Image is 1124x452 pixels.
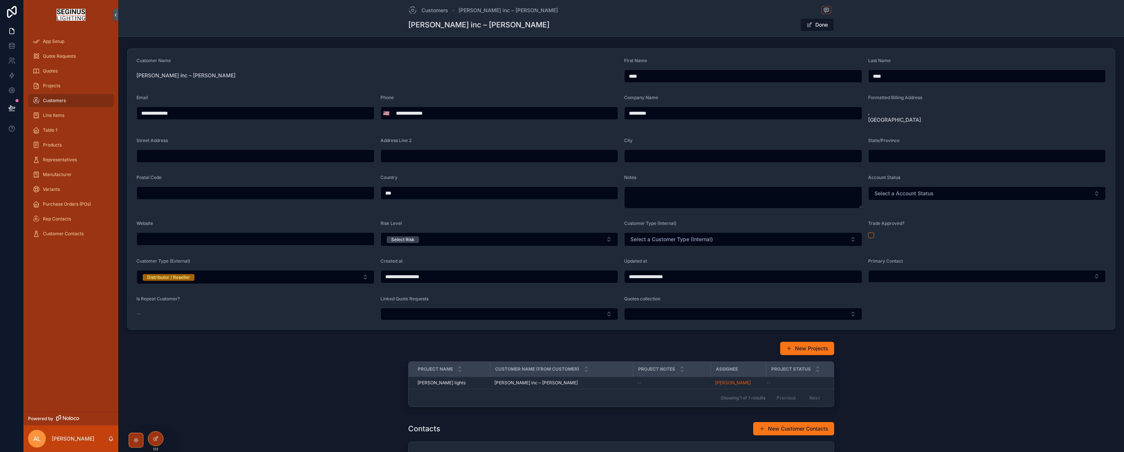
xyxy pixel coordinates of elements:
span: [PERSON_NAME] inc – [PERSON_NAME] [494,380,578,386]
a: Products [28,138,114,152]
span: App Setup [43,38,64,44]
span: Account Status [868,175,900,180]
div: Distributor / Reseller [147,274,190,281]
span: Showing 1 of 1 results [721,395,765,401]
a: App Setup [28,35,114,48]
a: Purchase Orders (POs) [28,198,114,211]
p: [PERSON_NAME] [52,435,94,442]
div: Select Risk [391,236,414,243]
span: Project Name [418,366,453,372]
a: [PERSON_NAME] inc – [PERSON_NAME] [458,7,558,14]
span: Manufacturer [43,172,72,178]
span: Table 1 [43,127,57,133]
a: Quote Requests [28,50,114,63]
a: Customers [408,6,448,15]
a: Customer Contacts [28,227,114,240]
a: Rep Contacts [28,212,114,226]
a: Variants [28,183,114,196]
span: Customer Name [136,58,171,63]
span: Quotes [43,68,58,74]
a: Quotes [28,64,114,78]
span: Country [380,175,397,180]
span: First Name [624,58,647,63]
span: Street Address [136,138,168,143]
span: Customers [421,7,448,14]
a: -- [766,380,834,386]
a: Representatives [28,153,114,166]
span: -- [136,310,141,317]
span: Customer Type (External) [136,258,190,264]
a: [PERSON_NAME] lights [417,380,485,386]
span: Customer Contacts [43,231,84,237]
span: Updated at [624,258,647,264]
button: Select Button [868,270,1106,283]
button: Select Button [624,232,862,246]
a: Line Items [28,109,114,122]
span: Representatives [43,157,77,163]
span: Formatted Billing Address [868,95,922,100]
span: Select a Account Status [874,190,934,197]
span: City [624,138,633,143]
span: Quotes collection [624,296,660,301]
span: Risk Level [380,220,402,226]
span: Phone [380,95,394,100]
span: -- [766,380,771,386]
span: Company Name [624,95,658,100]
span: Line Items [43,112,64,118]
button: New Customer Contacts [753,422,834,435]
h1: Contacts [408,424,440,434]
button: Select Button [136,270,375,284]
a: Customers [28,94,114,107]
span: , [GEOGRAPHIC_DATA] [868,109,1106,124]
span: Quote Requests [43,53,76,59]
button: New Projects [780,342,834,355]
span: Notes [624,175,636,180]
span: Email [136,95,148,100]
span: Select a Customer Type (Internal) [630,236,713,243]
span: Project Status [771,366,811,372]
span: Rep Contacts [43,216,71,222]
span: Project Notes [638,366,675,372]
span: Products [43,142,62,148]
span: -- [637,380,642,386]
button: Done [800,18,834,31]
a: [PERSON_NAME] [715,380,751,386]
span: Is Repeat Customer? [136,296,180,301]
a: Table 1 [28,124,114,137]
span: Powered by [28,416,53,422]
span: Created at [380,258,403,264]
span: Customer Type (Internal) [624,220,676,226]
span: Website [136,220,153,226]
button: Select Button [380,232,619,246]
button: Select Button [868,186,1106,200]
span: Variants [43,186,60,192]
span: Projects [43,83,60,89]
span: Assignee [716,366,738,372]
span: Linked Quote Requests [380,296,429,301]
span: 🇺🇸 [383,109,389,117]
button: Select Button [380,308,619,320]
a: Powered by [24,412,118,425]
button: Select Button [381,107,392,120]
span: Address Line 2 [380,138,412,143]
a: [PERSON_NAME] [715,380,762,386]
img: App logo [57,9,85,21]
span: Trade Approved? [868,220,904,226]
span: [PERSON_NAME] lights [417,380,465,386]
div: scrollable content [24,30,118,250]
a: Manufacturer [28,168,114,181]
span: Postal Code [136,175,162,180]
span: Customer Name (from Customer) [495,366,579,372]
span: AL [33,434,41,443]
span: Last Name [868,58,891,63]
button: Select Button [624,308,862,320]
span: State/Province [868,138,900,143]
span: [PERSON_NAME] inc – [PERSON_NAME] [136,72,618,79]
a: [PERSON_NAME] inc – [PERSON_NAME] [494,380,629,386]
h1: [PERSON_NAME] inc – [PERSON_NAME] [408,20,549,30]
span: Customers [43,98,66,104]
